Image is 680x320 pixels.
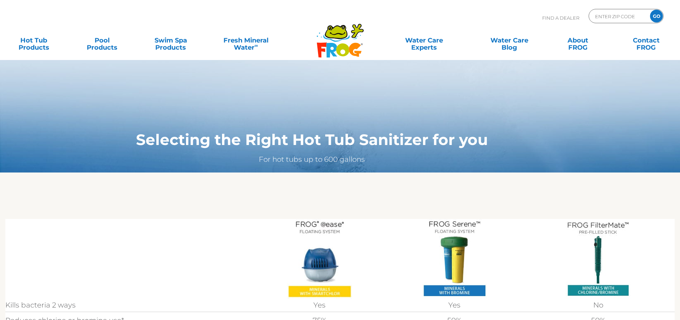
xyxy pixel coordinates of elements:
a: Hot TubProducts [7,33,60,47]
img: Frog Products Logo [313,14,368,58]
a: Water CareBlog [483,33,536,47]
a: Swim SpaProducts [144,33,197,47]
td: Yes [252,299,387,311]
a: ContactFROG [620,33,673,47]
sup: ∞ [255,42,258,48]
a: Fresh MineralWater∞ [212,33,279,47]
a: PoolProducts [76,33,129,47]
p: Find A Dealer [542,9,579,27]
td: Yes [387,299,522,311]
input: GO [650,10,663,22]
a: Water CareExperts [381,33,467,47]
a: AboutFROG [551,33,604,47]
td: Kills bacteria 2 ways [5,299,252,311]
h1: Selecting the Right Hot Tub Sanitizer for you [16,131,608,148]
td: No [522,299,675,311]
p: For hot tubs up to 600 gallons [16,154,608,165]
